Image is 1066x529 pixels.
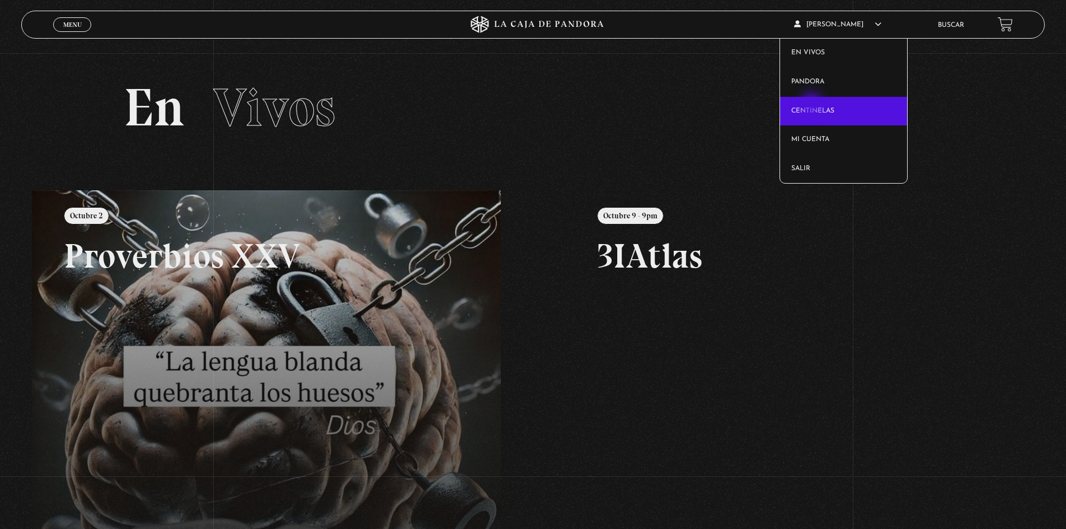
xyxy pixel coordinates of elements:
a: Mi cuenta [780,125,907,155]
a: Pandora [780,68,907,97]
a: Salir [780,155,907,184]
a: Centinelas [780,97,907,126]
span: Menu [63,21,82,28]
h2: En [124,81,942,134]
a: En vivos [780,39,907,68]
span: Cerrar [59,31,86,39]
span: [PERSON_NAME] [794,21,881,28]
a: Buscar [938,22,964,29]
span: Vivos [213,76,335,139]
a: View your shopping cart [998,17,1013,32]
